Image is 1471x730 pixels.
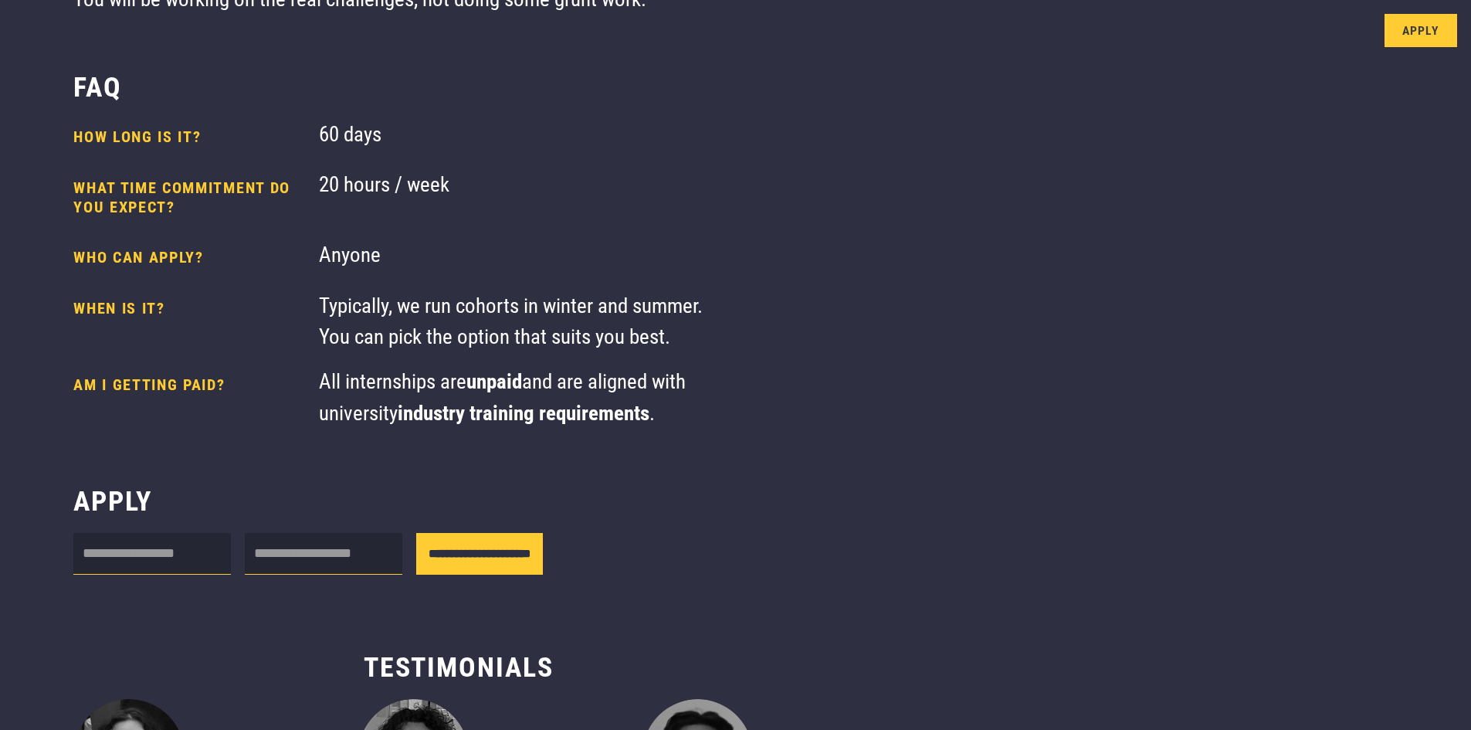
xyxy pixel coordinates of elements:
h3: Testimonials [73,650,843,685]
div: All internships are and are aligned with university . [319,366,705,429]
h4: What time commitment do you expect? [73,178,305,217]
form: Internship form [73,533,543,582]
div: 20 hours / week [319,169,705,226]
a: Apply [1385,14,1457,47]
div: 60 days [319,119,705,156]
h3: FAQ [73,70,122,105]
h4: When is it? [73,299,305,344]
h3: Apply [73,484,152,519]
div: Typically, we run cohorts in winter and summer. You can pick the option that suits you best. [319,290,705,353]
h4: How long is it? [73,127,305,147]
h4: AM I GETTING PAID? [73,375,305,420]
strong: unpaid [466,369,522,394]
h4: Who can apply? [73,248,305,267]
div: Anyone [319,239,705,277]
strong: industry training requirements [398,401,649,426]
